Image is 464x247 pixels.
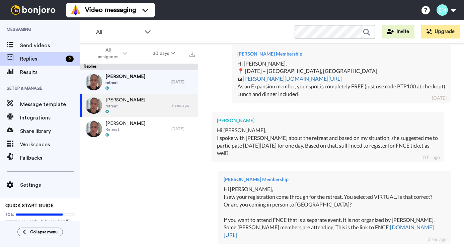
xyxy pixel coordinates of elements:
span: Workspaces [20,141,80,149]
a: [PERSON_NAME]Retreat[DATE] [80,117,198,141]
div: Hi [PERSON_NAME], [217,127,439,134]
span: [PERSON_NAME] [105,97,145,103]
span: Collapse menu [30,229,58,235]
span: Share library [20,127,80,135]
span: Retreat [105,127,145,132]
div: 8 hr ago [423,154,440,161]
img: export.svg [189,52,195,57]
span: All assignees [94,47,122,60]
button: Export all results that match these filters now. [187,49,197,59]
span: All [96,28,141,36]
img: bj-logo-header-white.svg [8,5,58,15]
span: [PERSON_NAME] [105,120,145,127]
span: Replies [20,55,63,63]
div: Hi [PERSON_NAME], I saw your registration come through for the retreat. You selected VIRTUAL. Is ... [224,185,445,239]
button: Invite [382,25,414,38]
button: 30 days [140,48,188,60]
div: [DATE] [432,95,447,101]
span: 80% [5,212,14,217]
span: Video messaging [85,5,136,15]
div: Replies [80,64,198,70]
span: retreat [105,80,145,85]
div: [DATE] [171,79,195,85]
img: 75d13e16-5024-4d33-bda8-8c2e8dca26a4-thumb.jpg [85,120,102,137]
div: 2 [66,56,74,62]
span: [PERSON_NAME] [105,73,145,80]
div: [DATE] [171,126,195,132]
a: [PERSON_NAME]retreat2 sec ago [80,94,198,117]
button: All assignees [82,44,140,63]
button: Upgrade [421,25,460,38]
img: 5cbcf37f-c72a-4bf5-8dbe-94421f793fe1-thumb.jpg [85,97,102,114]
span: Results [20,68,80,76]
div: Hi [PERSON_NAME], 📍 [DATE] – [GEOGRAPHIC_DATA], [GEOGRAPHIC_DATA] 🎟 As an Expansion member, your ... [237,60,445,98]
div: 2 sec ago [171,103,195,108]
img: vm-color.svg [70,5,81,15]
div: [PERSON_NAME] Membership [237,51,445,57]
a: [PERSON_NAME]retreat[DATE] [80,70,198,94]
button: Collapse menu [17,228,63,236]
span: QUICK START GUIDE [5,203,54,208]
div: 2 sec ago [428,236,447,243]
span: Fallbacks [20,154,80,162]
span: Send videos [20,42,80,50]
img: b74715ee-89de-4172-a961-d1bec8569eb9-thumb.jpg [85,74,102,90]
div: [PERSON_NAME] Membership [224,176,445,183]
span: Settings [20,181,80,189]
span: retreat [105,103,145,109]
span: Improve deliverability by sending [PERSON_NAME]’s from your own email [5,219,75,224]
div: I spoke with [PERSON_NAME] about the retreat and based on my situation, she suggested me to parti... [217,134,439,157]
span: Message template [20,100,80,108]
div: [PERSON_NAME] [217,117,439,124]
span: Integrations [20,114,80,122]
a: [PERSON_NAME][DOMAIN_NAME][URL] [243,75,342,82]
